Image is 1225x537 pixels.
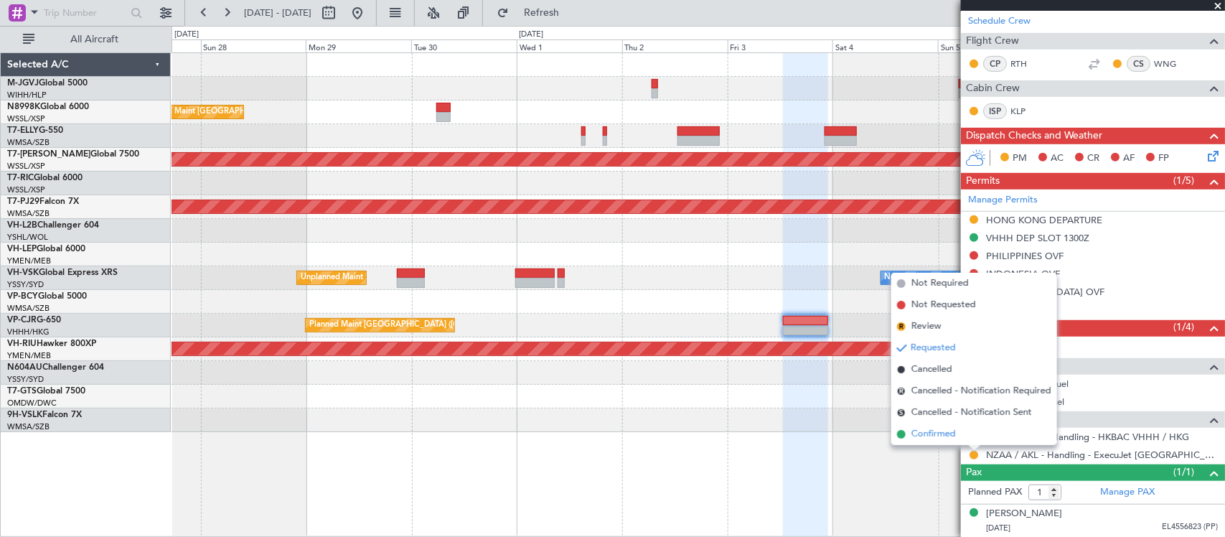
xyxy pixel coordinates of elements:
button: All Aircraft [16,28,156,51]
div: Tue 30 [411,39,517,52]
a: T7-[PERSON_NAME]Global 7500 [7,150,139,159]
span: AF [1123,151,1135,166]
span: Not Required [911,276,969,291]
a: WSSL/XSP [7,113,45,124]
span: All Aircraft [37,34,151,45]
div: ISP [983,103,1007,119]
span: Pax [966,464,982,481]
div: [DATE] [174,29,199,41]
a: WNG [1154,57,1186,70]
span: (1/5) [1173,173,1194,188]
span: Cancelled [911,363,952,377]
span: S [897,408,906,417]
div: INDONESIA OVF [986,268,1060,280]
a: YSSY/SYD [7,279,44,290]
a: Schedule Crew [968,14,1031,29]
span: (1/1) [1173,464,1194,480]
a: VP-BCYGlobal 5000 [7,292,87,301]
a: KLP [1010,105,1043,118]
span: N8998K [7,103,40,111]
span: Permits [966,173,1000,190]
div: [PERSON_NAME] [986,507,1062,521]
a: T7-GTSGlobal 7500 [7,387,85,396]
span: EL4556823 (PP) [1162,521,1218,533]
span: Requested [911,341,956,355]
a: VP-CJRG-650 [7,316,61,324]
a: NZAA / AKL - Handling - ExecuJet [GEOGRAPHIC_DATA] FBO NZAA / [GEOGRAPHIC_DATA] [986,449,1218,461]
a: YSHL/WOL [7,232,48,243]
span: Cabin Crew [966,80,1020,97]
span: VH-VSK [7,268,39,277]
span: AC [1051,151,1064,166]
div: Unplanned Maint Sydney ([PERSON_NAME] Intl) [301,267,477,289]
a: WSSL/XSP [7,161,45,172]
a: Manage PAX [1100,485,1155,500]
a: T7-ELLYG-550 [7,126,63,135]
button: Refresh [490,1,576,24]
span: R [897,322,906,331]
span: (1/4) [1173,319,1194,335]
a: WIHH/HLP [7,90,47,101]
div: PHILIPPINES OVF [986,250,1064,262]
span: FP [1158,151,1169,166]
a: VH-LEPGlobal 6000 [7,245,85,253]
div: Sun 28 [201,39,306,52]
div: [DATE] [519,29,543,41]
a: WMSA/SZB [7,137,50,148]
span: Refresh [512,8,572,18]
a: VHHH / HKG - Handling - HKBAC VHHH / HKG [986,431,1189,443]
a: YSSY/SYD [7,374,44,385]
a: VH-VSKGlobal Express XRS [7,268,118,277]
div: Planned Maint [GEOGRAPHIC_DATA] ([GEOGRAPHIC_DATA] Intl) [309,314,549,336]
a: 9H-VSLKFalcon 7X [7,411,82,419]
div: Mon 29 [306,39,411,52]
span: [DATE] [986,523,1010,533]
span: VH-L2B [7,221,37,230]
a: VH-L2BChallenger 604 [7,221,99,230]
span: Review [911,319,942,334]
div: Add new [985,304,1218,317]
a: WMSA/SZB [7,421,50,432]
span: T7-ELLY [7,126,39,135]
span: CR [1087,151,1099,166]
a: OMDW/DWC [7,398,57,408]
a: WSSL/XSP [7,185,45,195]
label: Planned PAX [968,485,1022,500]
span: Cancelled - Notification Required [911,384,1051,398]
span: PM [1013,151,1027,166]
div: Wed 1 [517,39,622,52]
div: Fri 3 [728,39,833,52]
div: No Crew [885,267,918,289]
span: VH-RIU [7,340,37,348]
span: VP-BCY [7,292,38,301]
span: Confirmed [911,427,956,442]
a: N604AUChallenger 604 [7,363,104,372]
a: YMEN/MEB [7,256,51,266]
a: T7-PJ29Falcon 7X [7,197,79,206]
span: Dispatch Checks and Weather [966,128,1102,144]
a: RTH [1010,57,1043,70]
span: Cancelled - Notification Sent [911,406,1032,420]
a: M-JGVJGlobal 5000 [7,79,88,88]
a: WMSA/SZB [7,303,50,314]
span: T7-RIC [7,174,34,182]
div: HONG KONG DEPARTURE [986,214,1102,226]
a: T7-RICGlobal 6000 [7,174,83,182]
div: CS [1127,56,1150,72]
span: T7-PJ29 [7,197,39,206]
a: N8998KGlobal 6000 [7,103,89,111]
span: T7-[PERSON_NAME] [7,150,90,159]
a: WMSA/SZB [7,208,50,219]
span: VP-CJR [7,316,37,324]
span: R [897,387,906,396]
div: Sun 5 [938,39,1043,52]
span: N604AU [7,363,42,372]
div: Sat 4 [832,39,938,52]
a: Manage Permits [968,193,1038,207]
a: VHHH/HKG [7,327,50,337]
div: Thu 2 [622,39,728,52]
span: Not Requested [911,298,976,312]
a: VH-RIUHawker 800XP [7,340,96,348]
div: CP [983,56,1007,72]
span: Flight Crew [966,33,1019,50]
